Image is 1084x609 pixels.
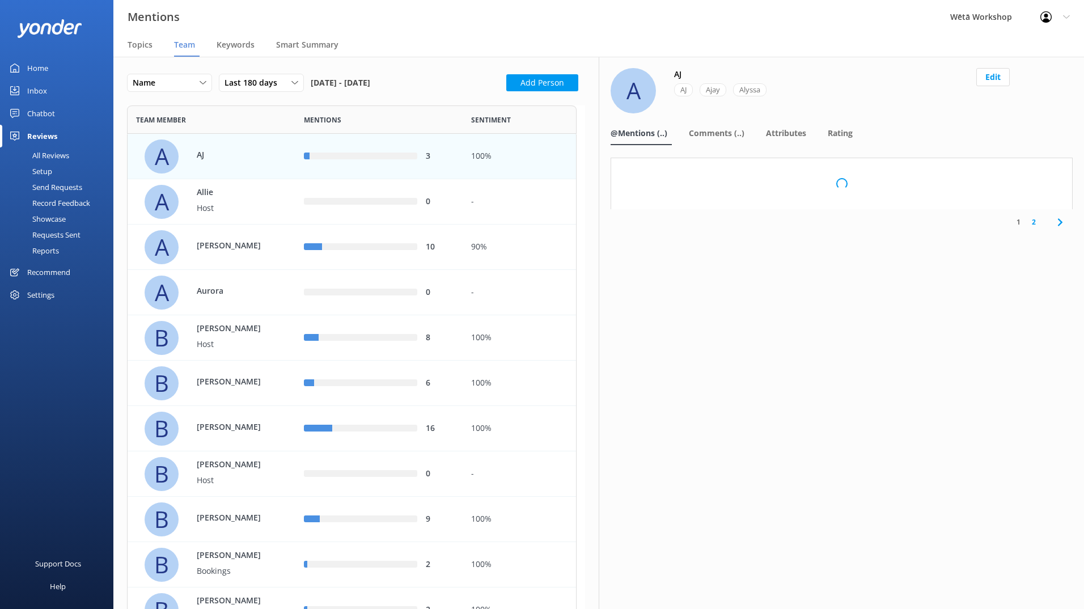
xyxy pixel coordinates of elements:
p: Host [197,338,270,350]
span: Team [174,39,195,50]
a: 1 [1011,217,1026,227]
div: A [145,276,179,310]
div: Ajay [700,83,726,96]
a: Showcase [7,211,113,227]
span: Smart Summary [276,39,338,50]
div: 6 [426,377,454,390]
div: B [145,457,179,491]
p: Allie [197,187,270,199]
div: B [145,502,179,536]
div: 3 [426,150,454,163]
div: Requests Sent [7,227,81,243]
div: A [611,68,656,113]
span: Keywords [217,39,255,50]
div: Alyssa [733,83,767,96]
div: Settings [27,284,54,306]
button: Edit [976,68,1010,86]
div: Send Requests [7,179,82,195]
div: 8 [426,332,454,344]
img: yonder-white-logo.png [17,19,82,38]
div: 0 [426,196,454,208]
a: Record Feedback [7,195,113,211]
div: row [127,542,577,587]
div: 10 [426,241,454,253]
span: Last 180 days [225,77,284,89]
div: A [145,185,179,219]
div: 100% [471,377,568,390]
div: All Reviews [7,147,69,163]
div: row [127,406,577,451]
a: Requests Sent [7,227,113,243]
div: 100% [471,150,568,163]
p: [PERSON_NAME] [197,459,270,471]
h4: AJ [674,68,681,81]
p: Host [197,202,270,214]
div: 16 [426,422,454,435]
div: Showcase [7,211,66,227]
div: - [471,468,568,480]
span: Attributes [766,128,806,139]
div: 100% [471,332,568,344]
p: [PERSON_NAME] [197,239,270,252]
div: row [127,179,577,225]
div: 0 [426,468,454,480]
p: [PERSON_NAME] [197,549,270,562]
a: 2 [1026,217,1041,227]
span: Topics [128,39,153,50]
div: Chatbot [27,102,55,125]
div: A [145,139,179,174]
div: 2 [426,559,454,571]
div: B [145,321,179,355]
div: 100% [471,513,568,526]
p: [PERSON_NAME] [197,595,270,607]
div: B [145,412,179,446]
div: A [145,230,179,264]
div: - [471,286,568,299]
p: [PERSON_NAME] [197,421,270,433]
h3: Mentions [128,8,180,26]
div: 100% [471,422,568,435]
span: Mentions [304,115,341,125]
div: row [127,225,577,270]
span: Comments (..) [689,128,744,139]
div: 0 [426,286,454,299]
div: - [471,196,568,208]
div: AJ [674,83,693,96]
a: All Reviews [7,147,113,163]
div: row [127,134,577,179]
p: AJ [197,149,270,161]
p: [PERSON_NAME] [197,375,270,388]
span: Team member [136,115,186,125]
div: Reviews [27,125,57,147]
div: Reports [7,243,59,259]
a: Reports [7,243,113,259]
button: Add Person [506,74,578,91]
div: B [145,366,179,400]
p: Host [197,474,270,487]
p: [PERSON_NAME] [197,323,270,335]
div: row [127,451,577,497]
p: Aurora [197,285,270,297]
a: Send Requests [7,179,113,195]
div: Recommend [27,261,70,284]
div: row [127,361,577,406]
div: row [127,315,577,361]
div: Help [50,575,66,598]
span: Name [133,77,162,89]
div: Support Docs [35,552,81,575]
div: Home [27,57,48,79]
div: 90% [471,241,568,253]
span: @Mentions (..) [611,128,667,139]
div: B [145,548,179,582]
div: row [127,497,577,542]
span: [DATE] - [DATE] [311,74,370,92]
p: [PERSON_NAME] [197,511,270,524]
div: 9 [426,513,454,526]
p: Bookings [197,565,270,577]
a: Setup [7,163,113,179]
div: 100% [471,559,568,571]
span: Rating [828,128,853,139]
div: Inbox [27,79,47,102]
div: Setup [7,163,52,179]
div: row [127,270,577,315]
